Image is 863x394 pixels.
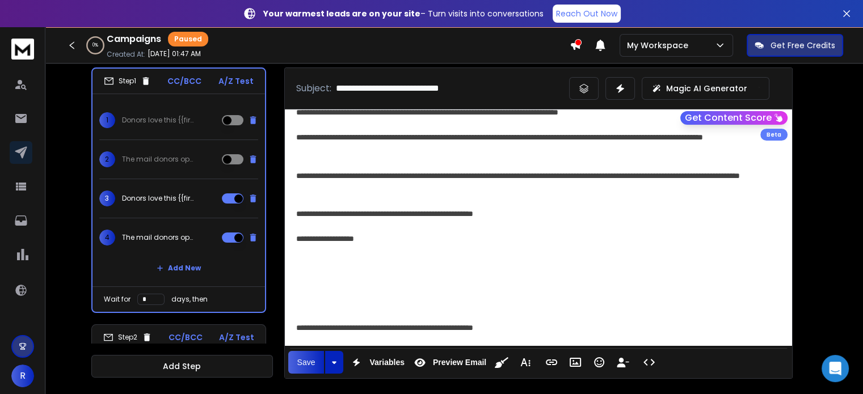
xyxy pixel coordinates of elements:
[771,40,835,51] p: Get Free Credits
[491,351,512,374] button: Clean HTML
[99,112,115,128] span: 1
[99,230,115,245] span: 4
[99,190,115,206] span: 3
[409,351,489,374] button: Preview Email
[367,358,407,367] span: Variables
[680,111,788,125] button: Get Content Score
[103,332,152,342] div: Step 2
[642,77,769,100] button: Magic AI Generator
[91,67,266,313] li: Step1CC/BCCA/Z Test1Donors love this {{firstName}}2The mail donors open3Donors love this {{firstN...
[588,351,610,374] button: Emoticons
[168,32,208,46] div: Paused
[11,365,34,387] button: R
[822,355,849,382] div: Open Intercom Messenger
[122,116,195,125] p: Donors love this {{firstName}}
[747,34,843,57] button: Get Free Credits
[263,8,420,19] strong: Your warmest leads are on your site
[263,8,544,19] p: – Turn visits into conversations
[122,155,195,164] p: The mail donors open
[91,355,273,378] button: Add Step
[288,351,325,374] button: Save
[760,129,788,141] div: Beta
[541,351,562,374] button: Insert Link (Ctrl+K)
[171,295,208,304] p: days, then
[515,351,536,374] button: More Text
[148,257,210,279] button: Add New
[104,76,151,86] div: Step 1
[296,82,331,95] p: Subject:
[565,351,586,374] button: Insert Image (Ctrl+P)
[553,5,621,23] a: Reach Out Now
[612,351,634,374] button: Insert Unsubscribe Link
[92,42,98,49] p: 0 %
[104,295,130,304] p: Wait for
[431,358,489,367] span: Preview Email
[107,32,161,46] h1: Campaigns
[218,75,254,87] p: A/Z Test
[556,8,617,19] p: Reach Out Now
[169,332,203,343] p: CC/BCC
[167,75,201,87] p: CC/BCC
[627,40,693,51] p: My Workspace
[346,351,407,374] button: Variables
[11,39,34,60] img: logo
[666,83,747,94] p: Magic AI Generator
[122,233,195,242] p: The mail donors open
[148,49,201,58] p: [DATE] 01:47 AM
[122,194,195,203] p: Donors love this {{firstName}}
[99,151,115,167] span: 2
[107,50,145,59] p: Created At:
[219,332,254,343] p: A/Z Test
[638,351,660,374] button: Code View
